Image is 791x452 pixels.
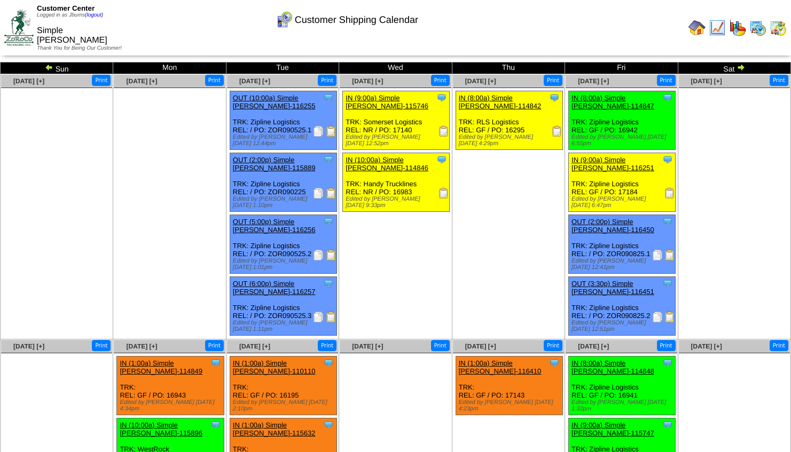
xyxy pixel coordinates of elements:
img: arrowleft.gif [45,63,53,72]
a: OUT (3:30p) Simple [PERSON_NAME]-116451 [571,280,654,296]
img: Tooltip [323,92,334,103]
span: Logged in as Jburns [37,12,103,18]
a: [DATE] [+] [126,77,157,85]
a: [DATE] [+] [691,77,722,85]
img: calendarcustomer.gif [276,11,293,28]
div: Edited by [PERSON_NAME] [DATE] 12:51pm [571,320,675,332]
span: [DATE] [+] [352,343,383,350]
button: Print [544,75,562,86]
div: Edited by [PERSON_NAME] [DATE] 9:33pm [346,196,449,209]
img: Receiving Document [438,126,449,137]
img: Tooltip [662,92,673,103]
div: TRK: Zipline Logistics REL: / PO: ZOR090525.2 [230,215,336,274]
span: [DATE] [+] [578,343,609,350]
div: Edited by [PERSON_NAME] [DATE] 12:41pm [571,258,675,271]
img: Bill of Lading [326,126,336,137]
a: IN (10:00a) Simple [PERSON_NAME]-115896 [120,421,202,437]
img: Tooltip [323,278,334,289]
div: Edited by [PERSON_NAME] [DATE] 12:44pm [233,134,336,147]
img: Tooltip [662,154,673,165]
a: OUT (10:00a) Simple [PERSON_NAME]-116255 [233,94,316,110]
div: TRK: Zipline Logistics REL: / PO: ZOR090525.3 [230,277,336,336]
td: Tue [226,62,339,74]
button: Print [770,340,788,351]
button: Print [770,75,788,86]
span: Customer Shipping Calendar [295,14,418,26]
span: Customer Center [37,4,95,12]
button: Print [318,75,336,86]
button: Print [205,75,224,86]
div: TRK: RLS Logistics REL: GF / PO: 16295 [456,91,562,150]
img: Tooltip [323,358,334,368]
a: IN (1:00a) Simple [PERSON_NAME]-115632 [233,421,316,437]
button: Print [205,340,224,351]
span: [DATE] [+] [239,343,270,350]
img: Receiving Document [664,188,675,199]
img: Packing Slip [652,250,663,260]
a: [DATE] [+] [465,343,496,350]
span: Simple [PERSON_NAME] [37,26,107,45]
a: IN (1:00a) Simple [PERSON_NAME]-114849 [120,359,202,375]
button: Print [92,340,111,351]
img: arrowright.gif [737,63,745,72]
img: Packing Slip [313,126,324,137]
span: [DATE] [+] [352,77,383,85]
a: IN (9:00a) Simple [PERSON_NAME]-116251 [571,156,654,172]
img: Tooltip [662,216,673,227]
a: OUT (5:00p) Simple [PERSON_NAME]-116256 [233,218,316,234]
a: [DATE] [+] [126,343,157,350]
img: Tooltip [323,216,334,227]
div: Edited by [PERSON_NAME] [DATE] 1:10pm [233,196,336,209]
a: [DATE] [+] [239,77,270,85]
img: Tooltip [662,278,673,289]
img: Tooltip [549,358,560,368]
div: TRK: Zipline Logistics REL: / PO: ZOR090825.2 [569,277,676,336]
span: [DATE] [+] [465,77,496,85]
button: Print [431,75,450,86]
a: IN (9:00a) Simple [PERSON_NAME]-115747 [571,421,654,437]
img: Bill of Lading [326,250,336,260]
a: [DATE] [+] [13,77,44,85]
div: TRK: REL: GF / PO: 17143 [456,356,562,415]
button: Print [544,340,562,351]
div: Edited by [PERSON_NAME] [DATE] 2:10pm [233,399,336,412]
img: Packing Slip [313,312,324,322]
td: Fri [565,62,678,74]
img: Tooltip [662,419,673,430]
div: Edited by [PERSON_NAME] [DATE] 4:23pm [459,399,562,412]
span: [DATE] [+] [13,343,44,350]
div: Edited by [PERSON_NAME] [DATE] 1:11pm [233,320,336,332]
a: IN (8:00a) Simple [PERSON_NAME]-114842 [459,94,542,110]
div: TRK: Zipline Logistics REL: / PO: ZOR090225 [230,153,336,212]
button: Print [657,340,676,351]
div: TRK: Handy Trucklines REL: NR / PO: 16983 [343,153,450,212]
a: IN (1:00a) Simple [PERSON_NAME]-110110 [233,359,316,375]
a: IN (1:00a) Simple [PERSON_NAME]-116410 [459,359,542,375]
button: Print [657,75,676,86]
img: Tooltip [323,419,334,430]
img: Tooltip [323,154,334,165]
img: line_graph.gif [709,19,726,36]
img: Tooltip [210,419,221,430]
img: Bill of Lading [664,250,675,260]
a: IN (9:00a) Simple [PERSON_NAME]-115746 [346,94,428,110]
img: ZoRoCo_Logo(Green%26Foil)%20jpg.webp [4,10,34,45]
div: Edited by [PERSON_NAME] [DATE] 6:47pm [571,196,675,209]
img: Bill of Lading [664,312,675,322]
div: TRK: Zipline Logistics REL: GF / PO: 16941 [569,356,676,415]
div: Edited by [PERSON_NAME] [DATE] 1:32pm [571,399,675,412]
a: IN (10:00a) Simple [PERSON_NAME]-114846 [346,156,428,172]
img: Receiving Document [438,188,449,199]
a: OUT (6:00p) Simple [PERSON_NAME]-116257 [233,280,316,296]
a: [DATE] [+] [578,77,609,85]
div: TRK: REL: GF / PO: 16195 [230,356,336,415]
div: TRK: Zipline Logistics REL: / PO: ZOR090525.1 [230,91,336,150]
div: TRK: REL: GF / PO: 16943 [117,356,224,415]
img: Tooltip [436,92,447,103]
